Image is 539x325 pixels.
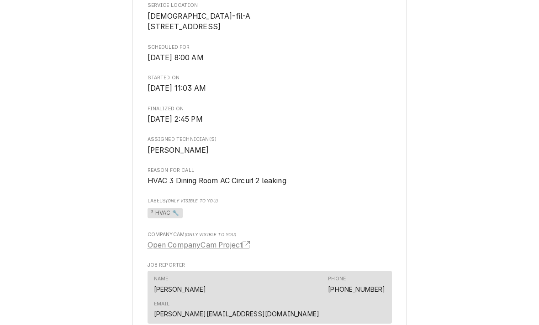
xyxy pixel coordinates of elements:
[148,208,183,219] span: ² HVAC 🔧
[148,84,206,93] span: [DATE] 11:03 AM
[148,53,204,62] span: [DATE] 8:00 AM
[328,275,346,283] div: Phone
[154,300,170,308] div: Email
[148,105,392,113] span: Finalized On
[148,44,392,63] div: Scheduled For
[148,114,392,125] span: Finalized On
[154,300,320,319] div: Email
[148,52,392,63] span: Scheduled For
[148,12,251,31] span: [DEMOGRAPHIC_DATA]-fil-A [STREET_ADDRESS]
[148,115,203,124] span: [DATE] 2:45 PM
[148,197,392,220] div: [object Object]
[148,271,392,324] div: Contact
[148,197,392,205] span: Labels
[148,146,209,155] span: [PERSON_NAME]
[148,231,392,238] span: CompanyCam
[148,231,392,251] div: [object Object]
[148,11,392,32] span: Service Location
[148,136,392,155] div: Assigned Technician(s)
[148,83,392,94] span: Started On
[148,176,286,185] span: HVAC 3 Dining Room AC Circuit 2 leaking
[154,284,206,294] div: [PERSON_NAME]
[148,2,392,9] span: Service Location
[328,275,385,294] div: Phone
[148,240,254,251] a: Open CompanyCam Project
[328,285,385,293] a: [PHONE_NUMBER]
[148,44,392,51] span: Scheduled For
[148,136,392,143] span: Assigned Technician(s)
[185,232,236,237] span: (Only Visible to You)
[148,105,392,125] div: Finalized On
[154,310,320,318] a: [PERSON_NAME][EMAIL_ADDRESS][DOMAIN_NAME]
[154,275,206,294] div: Name
[148,167,392,174] span: Reason For Call
[148,74,392,82] span: Started On
[148,175,392,186] span: Reason For Call
[148,2,392,32] div: Service Location
[154,275,169,283] div: Name
[148,145,392,156] span: Assigned Technician(s)
[148,262,392,269] span: Job Reporter
[148,240,392,251] span: [object Object]
[148,167,392,186] div: Reason For Call
[148,206,392,220] span: [object Object]
[166,198,217,203] span: (Only Visible to You)
[148,74,392,94] div: Started On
